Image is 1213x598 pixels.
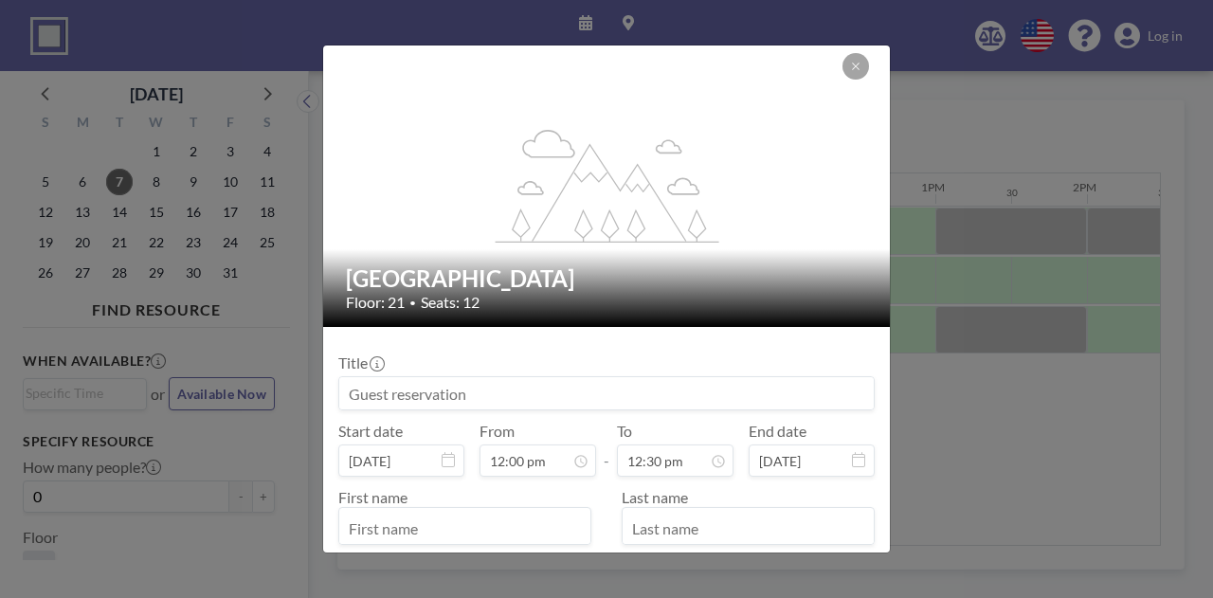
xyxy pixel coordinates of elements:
h2: [GEOGRAPHIC_DATA] [346,264,869,293]
input: First name [339,512,590,544]
input: Last name [623,512,874,544]
label: Last name [622,488,688,506]
label: Title [338,353,383,372]
label: From [480,422,515,441]
input: Guest reservation [339,377,874,409]
label: To [617,422,632,441]
span: Floor: 21 [346,293,405,312]
label: End date [749,422,806,441]
span: • [409,296,416,310]
label: Start date [338,422,403,441]
span: - [604,428,609,470]
span: Seats: 12 [421,293,480,312]
g: flex-grow: 1.2; [496,128,719,242]
label: First name [338,488,407,506]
